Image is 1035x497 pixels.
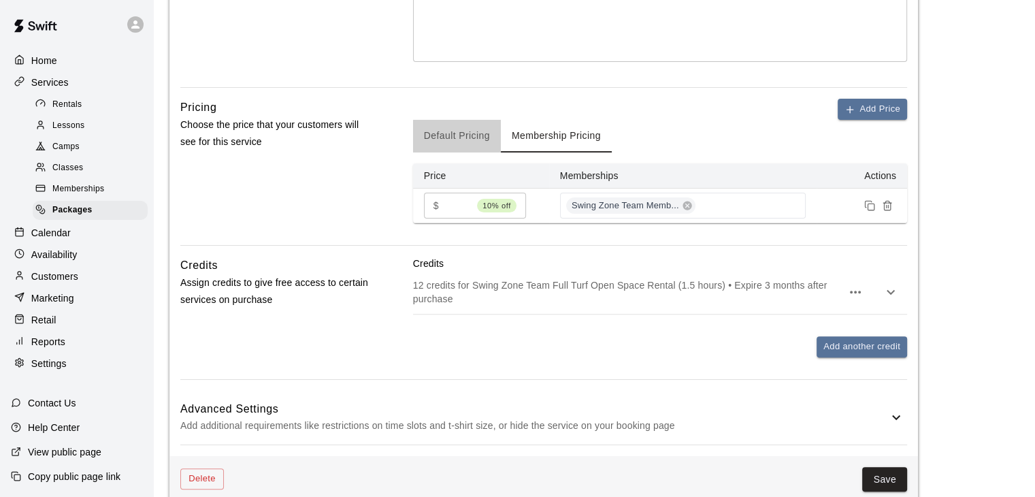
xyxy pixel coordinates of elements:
[31,270,78,283] p: Customers
[52,182,104,196] span: Memberships
[549,163,817,189] th: Memberships
[33,179,153,200] a: Memberships
[413,120,501,153] button: Default Pricing
[862,467,907,492] button: Save
[33,95,148,114] div: Rentals
[52,161,83,175] span: Classes
[413,278,842,306] p: 12 credits for Swing Zone Team Full Turf Open Space Rental (1.5 hours) • Expire 3 months after pu...
[11,50,142,71] a: Home
[31,313,56,327] p: Retail
[11,223,142,243] a: Calendar
[11,353,142,374] a: Settings
[52,98,82,112] span: Rentals
[52,204,93,217] span: Packages
[413,163,549,189] th: Price
[180,257,218,274] h6: Credits
[11,332,142,352] a: Reports
[501,120,612,153] button: Membership Pricing
[33,116,148,135] div: Lessons
[413,270,907,314] div: 12 credits for Swing Zone Team Full Turf Open Space Rental (1.5 hours) • Expire 3 months after pu...
[180,468,224,490] button: Delete
[11,288,142,308] a: Marketing
[477,199,516,212] span: 10% off
[180,400,888,418] h6: Advanced Settings
[33,94,153,115] a: Rentals
[33,200,153,221] a: Packages
[52,140,80,154] span: Camps
[180,274,369,308] p: Assign credits to give free access to certain services on purchase
[180,391,907,445] div: Advanced SettingsAdd additional requirements like restrictions on time slots and t-shirt size, or...
[817,336,907,357] button: Add another credit
[11,72,142,93] a: Services
[31,335,65,349] p: Reports
[31,54,57,67] p: Home
[31,291,74,305] p: Marketing
[52,119,85,133] span: Lessons
[31,226,71,240] p: Calendar
[28,421,80,434] p: Help Center
[433,199,439,213] p: $
[33,180,148,199] div: Memberships
[31,76,69,89] p: Services
[31,357,67,370] p: Settings
[31,248,78,261] p: Availability
[11,244,142,265] a: Availability
[180,417,888,434] p: Add additional requirements like restrictions on time slots and t-shirt size, or hide the service...
[33,137,153,158] a: Camps
[33,158,153,179] a: Classes
[28,470,120,483] p: Copy public page link
[28,396,76,410] p: Contact Us
[861,197,878,214] button: Duplicate price
[413,257,907,270] p: Credits
[817,163,907,189] th: Actions
[33,159,148,178] div: Classes
[566,197,695,214] div: Swing Zone Team Memb...
[838,99,907,120] button: Add Price
[180,99,216,116] h6: Pricing
[33,115,153,136] a: Lessons
[11,266,142,287] a: Customers
[33,201,148,220] div: Packages
[28,445,101,459] p: View public page
[878,197,896,214] button: Remove price
[11,310,142,330] a: Retail
[566,199,685,212] span: Swing Zone Team Memb...
[180,116,369,150] p: Choose the price that your customers will see for this service
[33,138,148,157] div: Camps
